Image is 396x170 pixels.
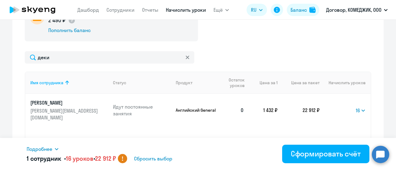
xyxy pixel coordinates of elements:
span: 22 912 ₽ [95,155,116,162]
img: balance [309,7,316,13]
div: Пополнить баланс [48,27,117,34]
div: Имя сотрудника [30,80,63,85]
button: Балансbalance [287,4,319,16]
a: Отчеты [142,7,158,13]
a: Сотрудники [106,7,135,13]
p: [PERSON_NAME][EMAIL_ADDRESS][DOMAIN_NAME] [30,107,100,121]
div: Имя сотрудника [30,80,108,85]
p: Договор, КОМЕДЖИК, ООО [326,6,381,14]
h5: 1 сотрудник • • [27,154,116,163]
p: [PERSON_NAME] [30,99,100,106]
div: Сформировать счёт [291,149,361,159]
div: Продукт [176,80,192,85]
div: Статус [113,80,171,85]
div: Остаток уроков [222,77,249,88]
p: Идут постоянные занятия [113,103,171,117]
span: Ещё [213,6,223,14]
a: Начислить уроки [166,7,206,13]
div: Баланс [291,6,307,14]
span: Подробнее [27,145,52,153]
p: Английский General [176,107,217,113]
a: Дашборд [77,7,99,13]
div: Продукт [176,80,217,85]
span: Остаток уроков [222,77,244,88]
td: 22 912 ₽ [278,94,320,126]
span: 16 уроков [66,155,93,162]
a: [PERSON_NAME][PERSON_NAME][EMAIL_ADDRESS][DOMAIN_NAME] [30,99,108,121]
input: Поиск по имени, email, продукту или статусу [25,51,194,64]
button: Ещё [213,4,229,16]
button: Сформировать счёт [282,145,369,163]
td: 0 [217,94,249,126]
span: RU [251,6,256,14]
button: Договор, КОМЕДЖИК, ООО [323,2,391,17]
td: 1 432 ₽ [249,94,278,126]
p: 2 490 ₽ [48,16,75,24]
div: Статус [113,80,126,85]
span: Сбросить выбор [134,155,172,162]
th: Цена за 1 [249,72,278,94]
th: Цена за пакет [278,72,320,94]
button: RU [247,4,267,16]
th: Начислить уроков [320,72,371,94]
